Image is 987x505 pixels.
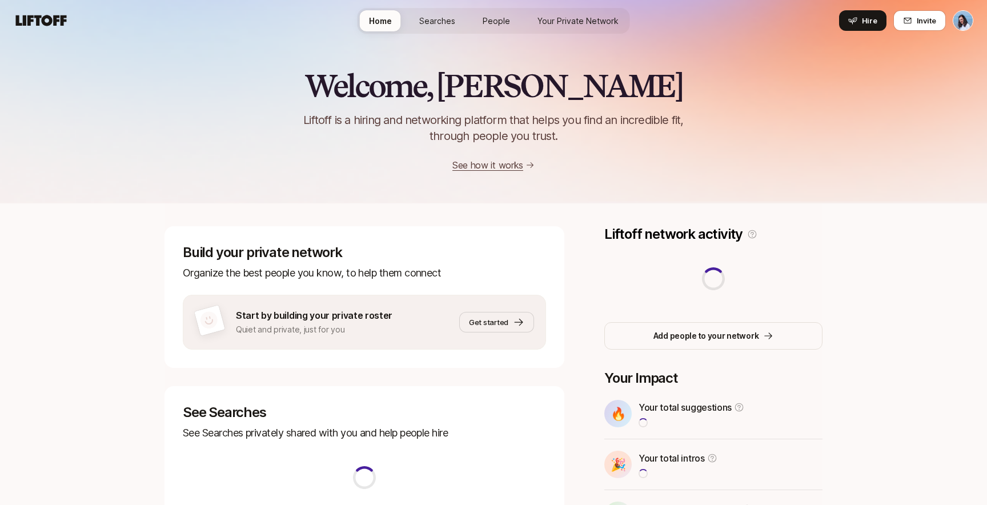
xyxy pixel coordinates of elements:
p: Start by building your private roster [236,308,392,323]
h2: Welcome, [PERSON_NAME] [304,69,683,103]
img: Dan Tase [953,11,973,30]
p: Quiet and private, just for you [236,323,392,336]
p: See Searches [183,404,546,420]
p: Build your private network [183,245,546,260]
div: 🔥 [604,400,632,427]
span: Home [369,15,392,27]
p: Liftoff is a hiring and networking platform that helps you find an incredible fit, through people... [289,112,698,144]
p: Your total intros [639,451,705,466]
p: Your Impact [604,370,822,386]
a: Searches [410,10,464,31]
span: People [483,15,510,27]
div: 🎉 [604,451,632,478]
button: Add people to your network [604,322,822,350]
a: Your Private Network [528,10,628,31]
span: Your Private Network [537,15,619,27]
span: Invite [917,15,936,26]
img: default-avatar.svg [198,310,219,331]
p: Add people to your network [653,329,759,343]
span: Hire [862,15,877,26]
span: Get started [469,316,508,328]
button: Hire [839,10,886,31]
p: Organize the best people you know, to help them connect [183,265,546,281]
a: People [474,10,519,31]
button: Dan Tase [953,10,973,31]
a: See how it works [452,159,523,171]
p: See Searches privately shared with you and help people hire [183,425,546,441]
button: Invite [893,10,946,31]
p: Liftoff network activity [604,226,743,242]
span: Searches [419,15,455,27]
p: Your total suggestions [639,400,732,415]
button: Get started [459,312,534,332]
a: Home [360,10,401,31]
